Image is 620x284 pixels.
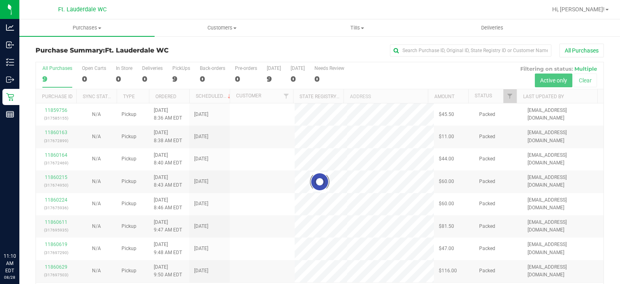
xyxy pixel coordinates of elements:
[470,24,514,32] span: Deliveries
[19,19,155,36] a: Purchases
[105,46,169,54] span: Ft. Lauderdale WC
[6,76,14,84] inline-svg: Outbound
[6,23,14,32] inline-svg: Analytics
[6,110,14,118] inline-svg: Reports
[6,58,14,66] inline-svg: Inventory
[36,47,225,54] h3: Purchase Summary:
[290,24,425,32] span: Tills
[552,6,605,13] span: Hi, [PERSON_NAME]!
[58,6,107,13] span: Ft. Lauderdale WC
[4,252,16,274] p: 11:10 AM EDT
[390,44,551,57] input: Search Purchase ID, Original ID, State Registry ID or Customer Name...
[19,24,155,32] span: Purchases
[425,19,560,36] a: Deliveries
[155,19,290,36] a: Customers
[290,19,425,36] a: Tills
[4,274,16,280] p: 08/28
[155,24,289,32] span: Customers
[6,41,14,49] inline-svg: Inbound
[559,44,604,57] button: All Purchases
[6,93,14,101] inline-svg: Retail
